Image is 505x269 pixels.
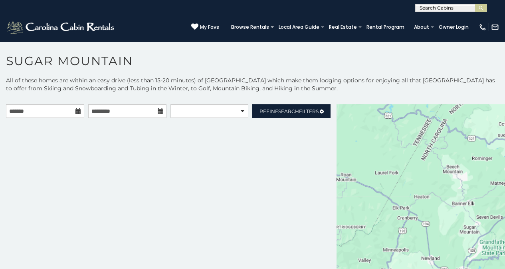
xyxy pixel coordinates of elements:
[410,22,433,33] a: About
[259,108,319,114] span: Refine Filters
[491,23,499,31] img: mail-regular-white.png
[362,22,408,33] a: Rental Program
[252,104,331,118] a: RefineSearchFilters
[278,108,299,114] span: Search
[6,19,117,35] img: White-1-2.png
[435,22,473,33] a: Owner Login
[479,23,487,31] img: phone-regular-white.png
[191,23,219,31] a: My Favs
[227,22,273,33] a: Browse Rentals
[325,22,361,33] a: Real Estate
[200,24,219,31] span: My Favs
[275,22,323,33] a: Local Area Guide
